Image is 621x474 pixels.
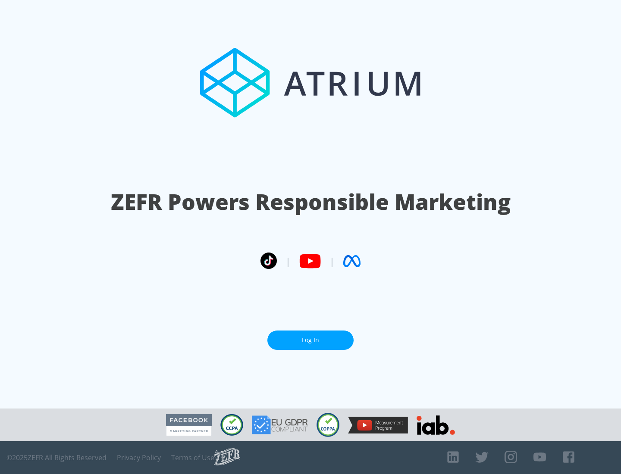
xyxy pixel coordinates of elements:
img: Facebook Marketing Partner [166,414,212,436]
span: © 2025 ZEFR All Rights Reserved [6,453,107,462]
span: | [285,255,291,268]
img: IAB [417,415,455,435]
a: Terms of Use [171,453,214,462]
img: GDPR Compliant [252,415,308,434]
a: Privacy Policy [117,453,161,462]
h1: ZEFR Powers Responsible Marketing [111,187,511,217]
img: YouTube Measurement Program [348,417,408,433]
img: CCPA Compliant [220,414,243,436]
img: COPPA Compliant [317,413,339,437]
a: Log In [267,331,354,350]
span: | [329,255,335,268]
